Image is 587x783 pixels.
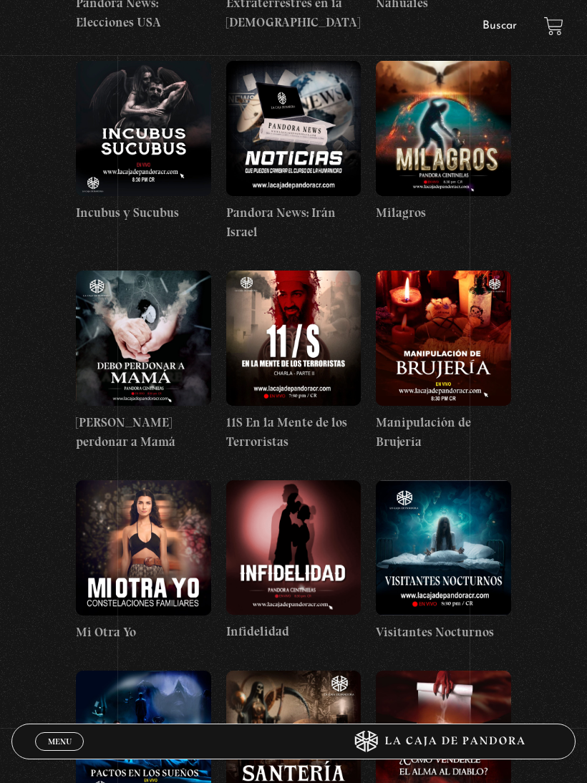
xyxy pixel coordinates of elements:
h4: Pandora News: Irán Israel [226,203,362,242]
h4: Manipulación de Brujería [376,413,511,452]
a: Manipulación de Brujería [376,271,511,452]
a: Mi Otra Yo [76,480,211,642]
h4: Milagros [376,203,511,223]
a: [PERSON_NAME] perdonar a Mamá [76,271,211,452]
a: Pandora News: Irán Israel [226,61,362,242]
a: Buscar [482,20,517,31]
a: 11S En la Mente de los Terroristas [226,271,362,452]
h4: [PERSON_NAME] perdonar a Mamá [76,413,211,452]
a: Incubus y Sucubus [76,61,211,223]
h4: Visitantes Nocturnos [376,623,511,642]
a: Visitantes Nocturnos [376,480,511,642]
span: Cerrar [43,749,77,759]
a: Infidelidad [226,480,362,641]
h4: Incubus y Sucubus [76,203,211,223]
h4: 11S En la Mente de los Terroristas [226,413,362,452]
h4: Mi Otra Yo [76,623,211,642]
a: Milagros [376,61,511,223]
a: View your shopping cart [544,16,563,36]
h4: Infidelidad [226,622,362,641]
span: Menu [48,737,72,746]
